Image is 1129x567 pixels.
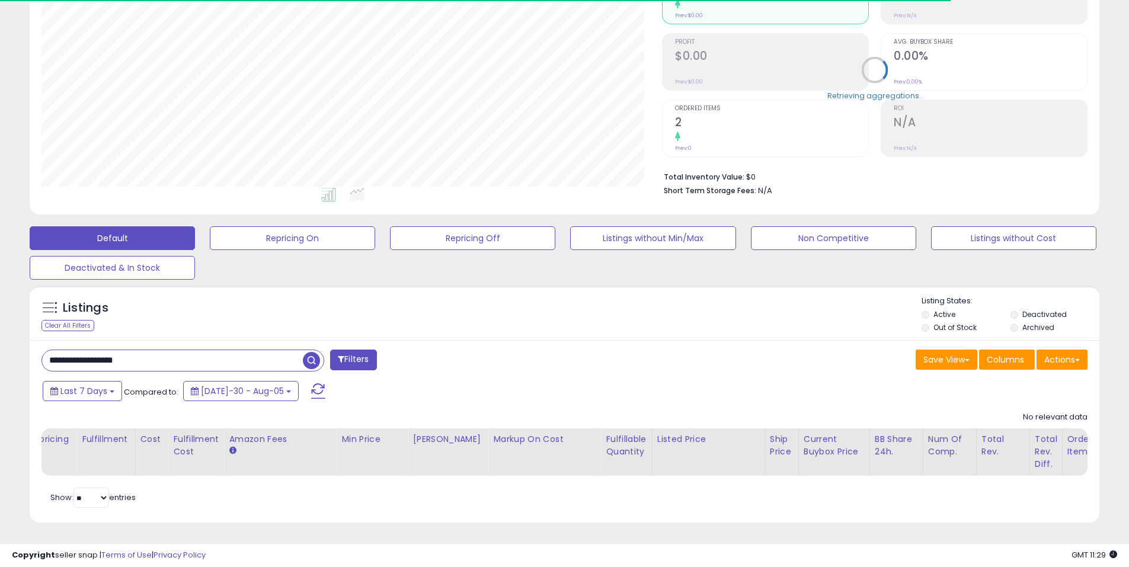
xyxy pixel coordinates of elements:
button: Deactivated & In Stock [30,256,195,280]
div: BB Share 24h. [875,433,918,458]
div: Markup on Cost [493,433,596,446]
div: Num of Comp. [928,433,971,458]
div: Clear All Filters [41,320,94,331]
div: Current Buybox Price [804,433,865,458]
div: Repricing [28,433,72,446]
strong: Copyright [12,549,55,560]
button: Listings without Min/Max [570,226,735,250]
button: Repricing Off [390,226,555,250]
label: Deactivated [1022,309,1067,319]
div: Fulfillable Quantity [606,433,647,458]
button: Save View [916,350,977,370]
button: Listings without Cost [931,226,1096,250]
button: Actions [1037,350,1088,370]
label: Out of Stock [933,322,977,332]
div: Total Rev. Diff. [1035,433,1057,470]
label: Active [933,309,955,319]
span: 2025-08-14 11:29 GMT [1072,549,1117,560]
div: [PERSON_NAME] [412,433,483,446]
span: [DATE]-30 - Aug-05 [201,385,284,397]
label: Archived [1022,322,1054,332]
button: Default [30,226,195,250]
button: Non Competitive [751,226,916,250]
div: Ordered Items [1067,433,1111,458]
button: Columns [979,350,1035,370]
button: Repricing On [210,226,375,250]
span: Compared to: [124,386,178,398]
div: Min Price [341,433,402,446]
span: Columns [987,354,1024,366]
a: Privacy Policy [153,549,206,560]
div: Total Rev. [981,433,1025,458]
div: No relevant data [1023,412,1088,423]
div: Retrieving aggregations.. [827,90,923,101]
p: Listing States: [922,296,1099,307]
span: Last 7 Days [60,385,107,397]
button: Filters [330,350,376,370]
div: Fulfillment Cost [173,433,219,458]
div: Amazon Fees [229,433,331,446]
th: The percentage added to the cost of goods (COGS) that forms the calculator for Min & Max prices. [488,428,601,476]
span: Show: entries [50,492,136,503]
div: Ship Price [770,433,794,458]
small: Amazon Fees. [229,446,236,456]
a: Terms of Use [101,549,152,560]
div: Listed Price [657,433,760,446]
button: Last 7 Days [43,381,122,401]
div: Cost [140,433,164,446]
button: [DATE]-30 - Aug-05 [183,381,299,401]
div: seller snap | | [12,550,206,561]
div: Fulfillment [82,433,130,446]
h5: Listings [63,300,108,316]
